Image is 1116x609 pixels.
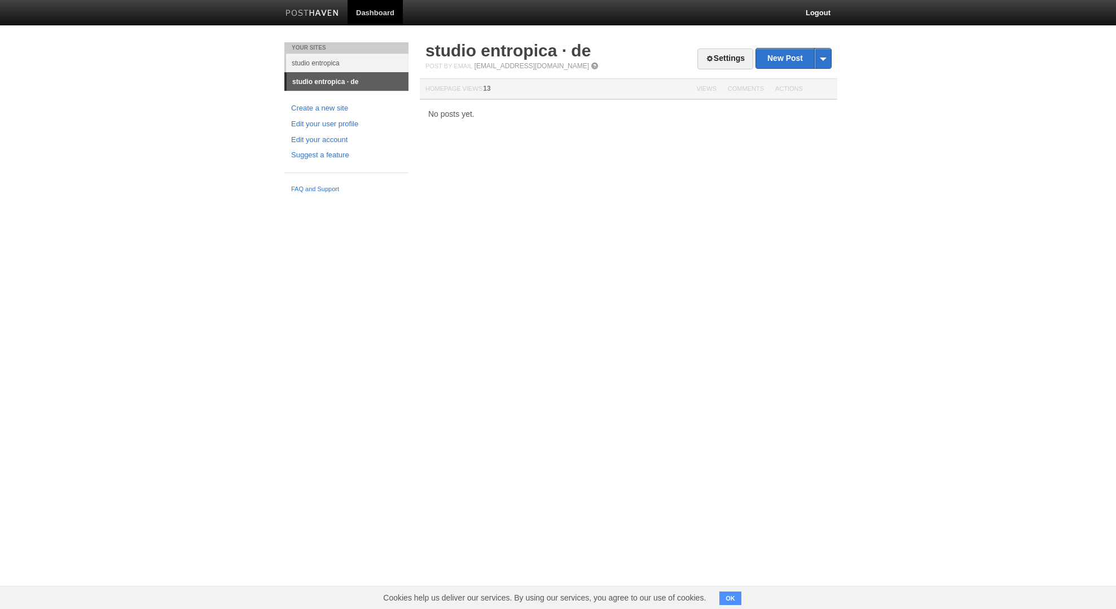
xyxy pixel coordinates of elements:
[425,41,591,60] a: studio entropica · de
[691,79,722,100] th: Views
[291,118,402,130] a: Edit your user profile
[756,48,831,68] a: New Post
[719,592,741,605] button: OK
[722,79,770,100] th: Comments
[483,85,490,92] span: 13
[770,79,837,100] th: Actions
[286,54,408,72] a: studio entropica
[474,62,589,70] a: [EMAIL_ADDRESS][DOMAIN_NAME]
[420,79,691,100] th: Homepage Views
[291,149,402,161] a: Suggest a feature
[291,184,402,195] a: FAQ and Support
[697,48,753,69] a: Settings
[285,10,339,18] img: Posthaven-bar
[287,73,408,91] a: studio entropica · de
[291,103,402,114] a: Create a new site
[425,63,472,69] span: Post by Email
[291,134,402,146] a: Edit your account
[420,110,837,118] div: No posts yet.
[372,586,717,609] span: Cookies help us deliver our services. By using our services, you agree to our use of cookies.
[284,42,408,54] li: Your Sites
